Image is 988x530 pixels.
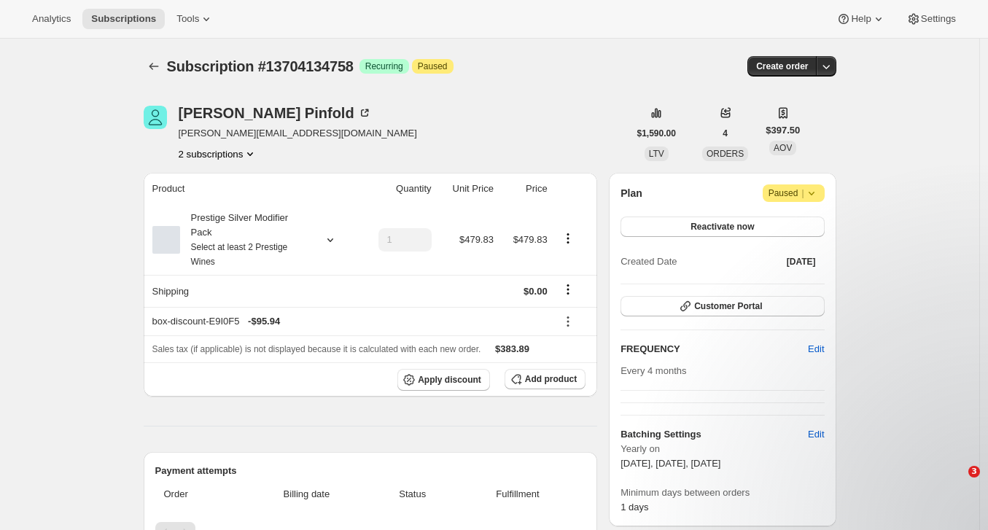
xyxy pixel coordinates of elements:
[144,173,359,205] th: Product
[629,123,685,144] button: $1,590.00
[459,234,494,245] span: $479.83
[436,173,498,205] th: Unit Price
[179,126,417,141] span: [PERSON_NAME][EMAIL_ADDRESS][DOMAIN_NAME]
[621,217,824,237] button: Reactivate now
[365,61,403,72] span: Recurring
[155,464,586,478] h2: Payment attempts
[152,344,481,354] span: Sales tax (if applicable) is not displayed because it is calculated with each new order.
[418,374,481,386] span: Apply discount
[723,128,728,139] span: 4
[556,281,580,297] button: Shipping actions
[769,186,819,200] span: Paused
[176,13,199,25] span: Tools
[167,58,354,74] span: Subscription #13704134758
[155,478,243,510] th: Order
[144,106,167,129] span: Michael Pinfold
[459,487,577,502] span: Fulfillment
[505,369,586,389] button: Add product
[144,275,359,307] th: Shipping
[766,123,800,138] span: $397.50
[513,234,548,245] span: $479.83
[649,149,664,159] span: LTV
[358,173,435,205] th: Quantity
[525,373,577,385] span: Add product
[621,365,686,376] span: Every 4 months
[621,458,720,469] span: [DATE], [DATE], [DATE]
[621,486,824,500] span: Minimum days between orders
[91,13,156,25] span: Subscriptions
[787,256,816,268] span: [DATE]
[495,343,529,354] span: $383.89
[828,9,894,29] button: Help
[621,427,808,442] h6: Batching Settings
[246,487,367,502] span: Billing date
[898,9,965,29] button: Settings
[808,342,824,356] span: Edit
[968,466,980,478] span: 3
[621,254,677,269] span: Created Date
[144,56,164,77] button: Subscriptions
[801,187,804,199] span: |
[637,128,676,139] span: $1,590.00
[180,211,311,269] div: Prestige Silver Modifier Pack
[621,342,808,356] h2: FREQUENCY
[621,296,824,316] button: Customer Portal
[191,242,288,267] small: Select at least 2 Prestige Wines
[774,143,792,153] span: AOV
[747,56,817,77] button: Create order
[524,286,548,297] span: $0.00
[621,442,824,456] span: Yearly on
[32,13,71,25] span: Analytics
[621,186,642,200] h2: Plan
[498,173,552,205] th: Price
[714,123,736,144] button: 4
[152,314,548,329] div: box-discount-E9I0F5
[778,252,825,272] button: [DATE]
[621,502,648,513] span: 1 days
[248,314,280,329] span: - $95.94
[179,106,372,120] div: [PERSON_NAME] Pinfold
[23,9,79,29] button: Analytics
[168,9,222,29] button: Tools
[799,338,833,361] button: Edit
[179,147,258,161] button: Product actions
[851,13,871,25] span: Help
[707,149,744,159] span: ORDERS
[397,369,490,391] button: Apply discount
[556,230,580,246] button: Product actions
[376,487,450,502] span: Status
[694,300,762,312] span: Customer Portal
[756,61,808,72] span: Create order
[418,61,448,72] span: Paused
[691,221,754,233] span: Reactivate now
[938,466,973,501] iframe: Intercom live chat
[921,13,956,25] span: Settings
[82,9,165,29] button: Subscriptions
